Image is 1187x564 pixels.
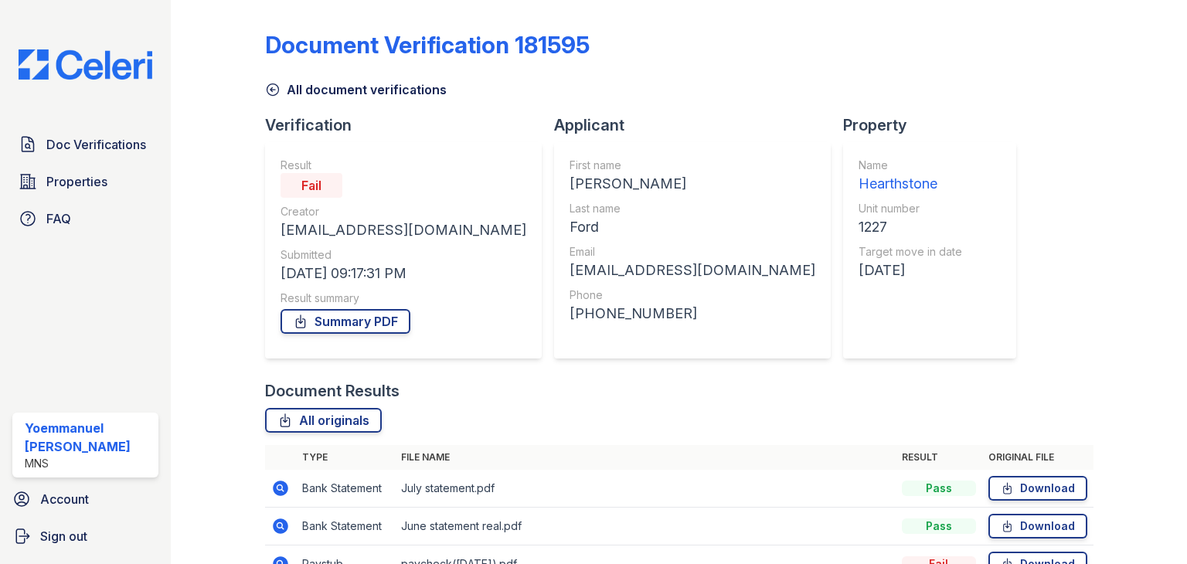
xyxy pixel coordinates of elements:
[40,490,89,508] span: Account
[46,209,71,228] span: FAQ
[6,484,165,515] a: Account
[46,172,107,191] span: Properties
[6,49,165,80] img: CE_Logo_Blue-a8612792a0a2168367f1c8372b55b34899dd931a85d93a1a3d3e32e68fde9ad4.png
[395,445,896,470] th: File name
[296,470,395,508] td: Bank Statement
[859,158,962,173] div: Name
[859,244,962,260] div: Target move in date
[265,380,400,402] div: Document Results
[265,114,554,136] div: Verification
[988,514,1087,539] a: Download
[570,173,815,195] div: [PERSON_NAME]
[570,260,815,281] div: [EMAIL_ADDRESS][DOMAIN_NAME]
[902,518,976,534] div: Pass
[281,309,410,334] a: Summary PDF
[570,158,815,173] div: First name
[296,445,395,470] th: Type
[281,173,342,198] div: Fail
[843,114,1029,136] div: Property
[265,80,447,99] a: All document verifications
[859,201,962,216] div: Unit number
[570,287,815,303] div: Phone
[859,260,962,281] div: [DATE]
[570,244,815,260] div: Email
[982,445,1093,470] th: Original file
[859,173,962,195] div: Hearthstone
[281,247,526,263] div: Submitted
[46,135,146,154] span: Doc Verifications
[395,470,896,508] td: July statement.pdf
[570,201,815,216] div: Last name
[896,445,982,470] th: Result
[12,166,158,197] a: Properties
[281,158,526,173] div: Result
[859,158,962,195] a: Name Hearthstone
[12,129,158,160] a: Doc Verifications
[12,203,158,234] a: FAQ
[281,290,526,306] div: Result summary
[902,481,976,496] div: Pass
[281,204,526,219] div: Creator
[281,263,526,284] div: [DATE] 09:17:31 PM
[25,456,152,471] div: MNS
[40,527,87,545] span: Sign out
[25,419,152,456] div: Yoemmanuel [PERSON_NAME]
[988,476,1087,501] a: Download
[6,521,165,552] a: Sign out
[554,114,843,136] div: Applicant
[265,408,382,433] a: All originals
[570,216,815,238] div: Ford
[859,216,962,238] div: 1227
[265,31,590,59] div: Document Verification 181595
[570,303,815,324] div: [PHONE_NUMBER]
[395,508,896,545] td: June statement real.pdf
[281,219,526,241] div: [EMAIL_ADDRESS][DOMAIN_NAME]
[296,508,395,545] td: Bank Statement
